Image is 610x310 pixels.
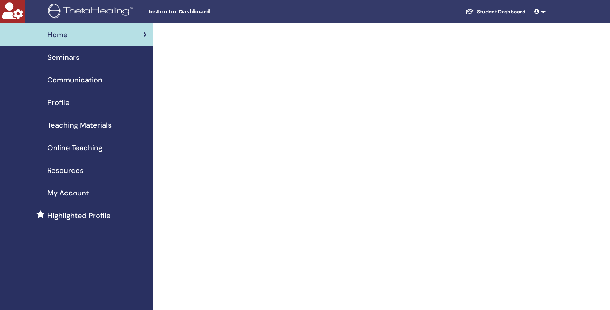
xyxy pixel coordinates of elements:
[465,8,474,15] img: graduation-cap-white.svg
[47,187,89,198] span: My Account
[48,4,135,20] img: logo.png
[148,8,258,16] span: Instructor Dashboard
[47,142,102,153] span: Online Teaching
[47,165,83,176] span: Resources
[47,29,68,40] span: Home
[47,52,79,63] span: Seminars
[47,74,102,85] span: Communication
[47,97,70,108] span: Profile
[47,210,111,221] span: Highlighted Profile
[460,5,531,19] a: Student Dashboard
[47,120,112,131] span: Teaching Materials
